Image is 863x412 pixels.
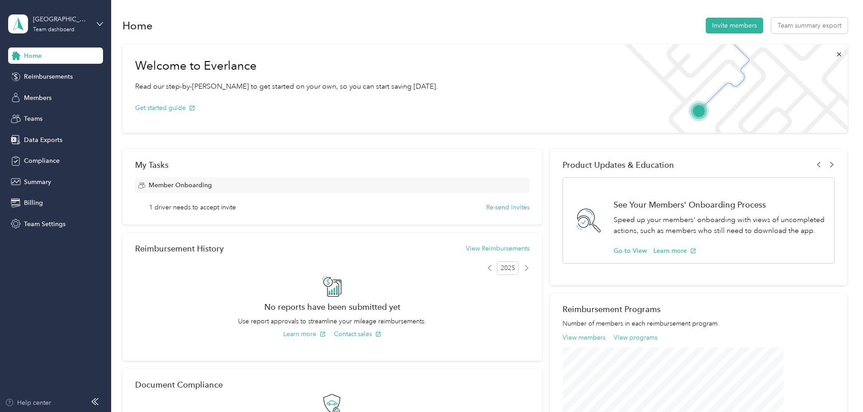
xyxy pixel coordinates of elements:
button: Contact sales [334,329,381,339]
span: Member Onboarding [149,180,212,190]
h2: Reimbursement Programs [563,304,835,314]
h1: See Your Members' Onboarding Process [614,200,825,209]
img: Welcome to everlance [615,44,847,133]
button: Learn more [283,329,326,339]
div: Team dashboard [33,27,75,33]
span: Teams [24,114,42,123]
span: Data Exports [24,135,62,145]
span: Team Settings [24,219,66,229]
button: Get started guide [135,103,195,113]
span: Product Updates & Education [563,160,674,170]
button: View programs [614,333,657,342]
span: Billing [24,198,43,208]
button: View members [563,333,605,342]
span: Summary [24,177,51,187]
h2: Reimbursement History [135,244,224,253]
button: View Reimbursements [466,244,530,253]
span: Home [24,51,42,61]
span: 2025 [497,261,519,275]
h2: Document Compliance [135,380,223,389]
button: Team summary export [771,18,848,33]
button: Learn more [653,246,696,256]
h2: No reports have been submitted yet [135,302,530,312]
span: Compliance [24,156,60,166]
div: [GEOGRAPHIC_DATA] [33,14,89,24]
button: Invite members [706,18,763,33]
h1: Welcome to Everlance [135,59,438,73]
span: Members [24,93,52,103]
p: Speed up your members' onboarding with views of uncompleted actions, such as members who still ne... [614,214,825,237]
p: Read our step-by-[PERSON_NAME] to get started on your own, so you can start saving [DATE]. [135,81,438,92]
p: Number of members in each reimbursement program. [563,319,835,328]
span: 1 driver needs to accept invite [149,203,236,212]
button: Help center [5,398,51,407]
button: Go to View [614,246,647,256]
div: My Tasks [135,160,530,170]
p: Use report approvals to streamline your mileage reimbursements. [135,317,530,326]
h1: Home [122,21,153,30]
span: Reimbursements [24,72,73,81]
button: Re-send invites [486,203,530,212]
iframe: Everlance-gr Chat Button Frame [812,361,863,412]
